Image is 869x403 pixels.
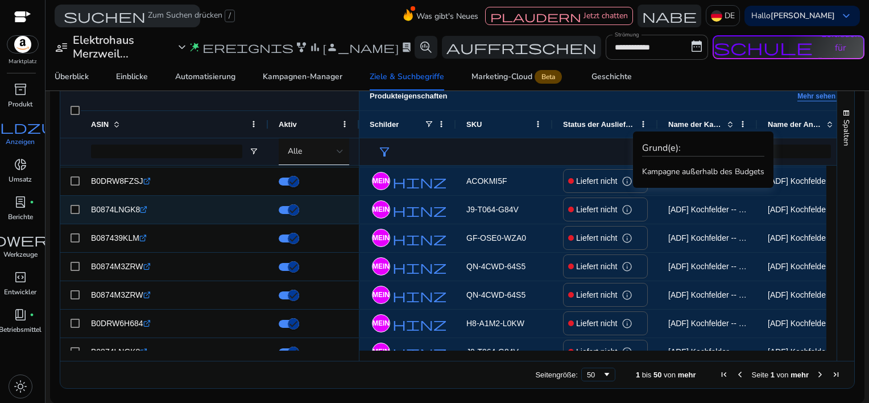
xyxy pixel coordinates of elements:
span: Info [622,347,632,357]
span: ACOKMI5F [466,176,507,186]
span: [PERSON_NAME] [323,42,399,53]
span: Spalten [841,120,851,146]
span: Seite [751,371,768,379]
div: Erste Seite [719,370,729,379]
p: Liefert nicht [576,227,617,250]
span: expand_more [175,40,189,54]
span: MEIN [373,178,390,184]
span: auffrischen [446,40,597,54]
span: von [664,371,676,379]
span: Schule [714,39,813,56]
font: Ziele & Suchbegriffe [370,73,444,81]
p: Kampagne außerhalb des Budgets [642,166,764,178]
span: von [777,371,789,379]
span: mehr [678,371,696,379]
span: SKU [466,120,482,129]
p: Liefert nicht [576,312,617,335]
span: 1 [636,371,640,379]
span: hinzufügen [392,260,522,274]
span: B0DRW8FZSJ [91,176,143,186]
p: Liefert nicht [576,255,617,278]
span: [ADF] Kochfelder -- KM2 -- Bedienungsanleitung [668,262,839,271]
span: Status der Auslieferung [563,120,635,129]
p: Berichte [8,212,33,222]
p: Produkt [8,99,32,109]
span: suchen [64,9,146,23]
span: Info [622,233,632,244]
span: MEIN [373,263,390,270]
span: hinzufügen [392,346,522,359]
div: 50 [587,371,602,379]
span: MEIN [373,320,390,327]
span: QN-4CWD-64S5 [466,262,525,271]
span: hinzufügen [392,317,522,331]
span: ASIN [91,120,109,129]
font: Einblicke [116,73,148,81]
span: J9-T064-G84V [466,347,519,356]
font: Geschichte [591,73,632,81]
span: Info [622,176,632,187]
span: [ADF] Kochfelder -- KM2 -- Bedienungsanleitung [668,233,839,242]
span: Nabe [642,9,697,23]
span: mehr [791,371,809,379]
span: [ADF] Kochfelder -- KM2 -- Auto [668,290,781,299]
span: B0874LNGK8 [91,347,140,356]
div: Seitengröße: [535,371,577,379]
span: MEIN [373,235,390,241]
p: Liefert nicht [576,170,617,193]
input: ASIN-Filter-Eingang [91,145,242,158]
p: Liefert nicht [576,283,617,307]
b: [PERSON_NAME] [771,10,835,21]
span: Schilder [370,120,399,129]
p: Entwickler [4,287,36,297]
span: / [225,10,235,22]
span: lab_profile [401,42,412,53]
span: bis [642,371,652,379]
span: 50 [653,371,661,379]
div: Produkteigenschaften [370,92,448,101]
span: Beta [535,70,562,84]
p: Liefert nicht [576,198,617,221]
span: B0DRW6H684 [91,319,143,328]
span: [ADF] Kochfelder -- KM2 -- Bedienungsanleitung [668,205,839,214]
span: light_mode [14,380,27,393]
span: QN-4CWD-64S5 [466,290,525,299]
span: Ereignis [202,42,293,53]
input: Eingabe des Filters für den Namen der Anzeigengruppe [768,145,831,158]
span: B0874M3ZRW [91,262,143,271]
p: Marktplatz [9,57,37,66]
p: Mehr sehen [797,92,835,101]
h3: Elektrohaus Merzweil... [73,34,171,61]
span: donut_small [14,158,27,171]
button: plaudernJetzt chatten [485,7,633,25]
span: MEIN [373,348,390,355]
span: Info [622,204,632,215]
span: filter_alt [378,145,391,159]
span: wand_stars [189,42,200,53]
span: Info [622,261,632,272]
button: Nabe [638,5,701,27]
img: amazon.svg [7,36,38,53]
span: fiber_manual_record [30,312,34,317]
span: fiber_manual_record [30,200,34,204]
div: Seitengröße [581,368,615,381]
span: Was gibt's Neues [416,6,478,26]
span: B0874M3ZRW [91,290,143,299]
font: Kampagnen-Manager [263,73,342,81]
span: 1 [771,371,775,379]
span: book_4 [14,308,27,322]
span: GF-OSE0-WZA0 [466,233,526,242]
p: Hallo [751,12,835,20]
font: Marketing-Cloud [471,73,532,81]
p: Umsatz [9,174,32,184]
span: H8-A1M2-L0KW [466,319,524,328]
span: keyboard_arrow_down [839,9,853,23]
span: [ADF] Kochfelder -- KM2 -- Auto [668,319,781,328]
div: Vorherige Seite [735,370,744,379]
span: J9-T064-G84V [466,205,519,214]
span: code_blocks [14,270,27,284]
h4: Grund(e): [642,143,764,154]
p: DE [725,6,735,26]
p: Liefert nicht [576,340,617,364]
button: Filtermenü öffnen [249,147,258,156]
